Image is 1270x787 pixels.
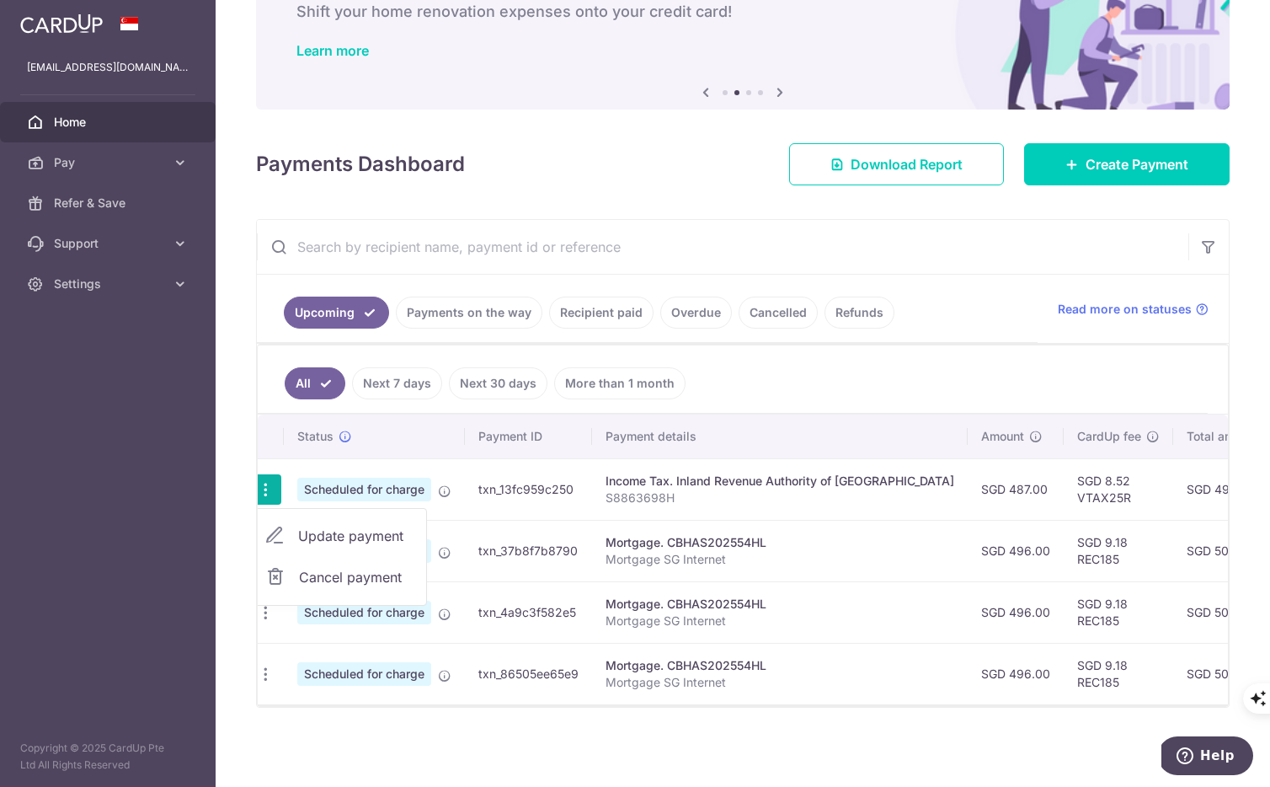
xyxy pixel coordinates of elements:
a: All [285,367,345,399]
a: Learn more [296,42,369,59]
a: Next 30 days [449,367,547,399]
td: txn_4a9c3f582e5 [465,581,592,643]
span: Status [297,428,334,445]
p: S8863698H [606,490,954,506]
span: Pay [54,154,165,171]
td: txn_13fc959c250 [465,458,592,520]
td: SGD 487.00 [968,458,1064,520]
span: Download Report [851,154,963,174]
img: CardUp [20,13,103,34]
p: Mortgage SG Internet [606,674,954,691]
p: Mortgage SG Internet [606,613,954,629]
span: Read more on statuses [1058,301,1192,318]
span: Support [54,235,165,252]
td: txn_86505ee65e9 [465,643,592,704]
td: SGD 9.18 REC185 [1064,643,1173,704]
td: txn_37b8f7b8790 [465,520,592,581]
h4: Payments Dashboard [256,149,465,179]
a: Recipient paid [549,297,654,329]
span: Home [54,114,165,131]
iframe: Opens a widget where you can find more information [1161,736,1253,779]
td: SGD 9.18 REC185 [1064,581,1173,643]
span: Scheduled for charge [297,601,431,624]
a: Download Report [789,143,1004,185]
span: Scheduled for charge [297,662,431,686]
div: Income Tax. Inland Revenue Authority of [GEOGRAPHIC_DATA] [606,473,954,490]
td: SGD 9.18 REC185 [1064,520,1173,581]
span: Create Payment [1086,154,1188,174]
p: [EMAIL_ADDRESS][DOMAIN_NAME] [27,59,189,76]
a: Read more on statuses [1058,301,1209,318]
span: Amount [981,428,1024,445]
span: Total amt. [1187,428,1242,445]
p: Mortgage SG Internet [606,551,954,568]
a: Next 7 days [352,367,442,399]
th: Payment details [592,415,968,458]
td: SGD 496.00 [968,581,1064,643]
span: Scheduled for charge [297,478,431,501]
span: CardUp fee [1077,428,1141,445]
td: SGD 496.00 [968,643,1064,704]
div: Mortgage. CBHAS202554HL [606,534,954,551]
a: Refunds [824,297,894,329]
a: Cancelled [739,297,818,329]
a: More than 1 month [554,367,686,399]
a: Overdue [660,297,732,329]
span: Refer & Save [54,195,165,211]
td: SGD 8.52 VTAX25R [1064,458,1173,520]
a: Upcoming [284,297,389,329]
a: Create Payment [1024,143,1230,185]
th: Payment ID [465,415,592,458]
span: Settings [54,276,165,292]
div: Mortgage. CBHAS202554HL [606,657,954,674]
a: Payments on the way [396,297,542,329]
input: Search by recipient name, payment id or reference [257,220,1188,274]
h6: Shift your home renovation expenses onto your credit card! [296,2,1189,22]
div: Mortgage. CBHAS202554HL [606,596,954,613]
td: SGD 496.00 [968,520,1064,581]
